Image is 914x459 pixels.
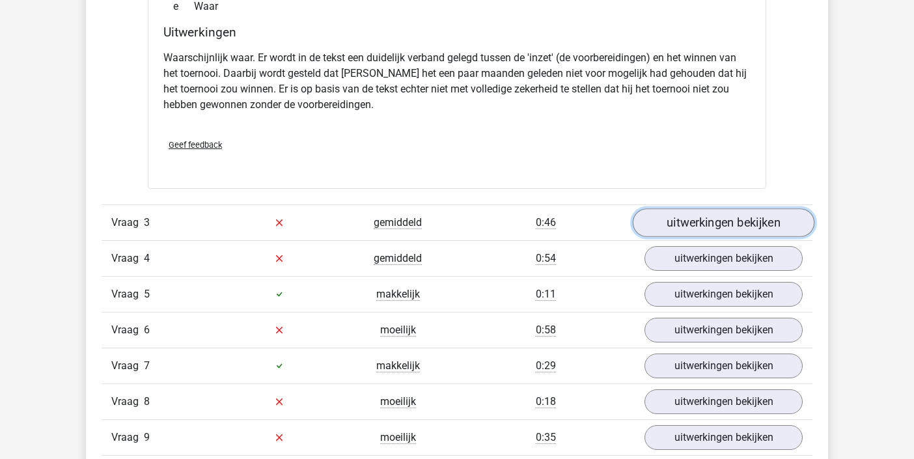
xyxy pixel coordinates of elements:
span: 0:54 [536,252,556,265]
span: 6 [144,324,150,336]
a: uitwerkingen bekijken [633,208,814,237]
span: 0:11 [536,288,556,301]
span: Vraag [111,286,144,302]
span: gemiddeld [374,216,422,229]
span: 4 [144,252,150,264]
span: 8 [144,395,150,408]
span: 0:46 [536,216,556,229]
span: 5 [144,288,150,300]
span: 7 [144,359,150,372]
span: 3 [144,216,150,229]
span: gemiddeld [374,252,422,265]
span: makkelijk [376,359,420,372]
a: uitwerkingen bekijken [644,246,803,271]
span: moeilijk [380,431,416,444]
span: Vraag [111,394,144,410]
span: Vraag [111,251,144,266]
a: uitwerkingen bekijken [644,318,803,342]
a: uitwerkingen bekijken [644,389,803,414]
a: uitwerkingen bekijken [644,282,803,307]
span: 0:18 [536,395,556,408]
span: 0:29 [536,359,556,372]
span: Vraag [111,322,144,338]
span: moeilijk [380,395,416,408]
h4: Uitwerkingen [163,25,751,40]
span: 0:58 [536,324,556,337]
a: uitwerkingen bekijken [644,354,803,378]
span: moeilijk [380,324,416,337]
span: Vraag [111,358,144,374]
span: 0:35 [536,431,556,444]
span: makkelijk [376,288,420,301]
span: 9 [144,431,150,443]
p: Waarschijnlijk waar. Er wordt in de tekst een duidelijk verband gelegd tussen de 'inzet' (de voor... [163,50,751,113]
span: Geef feedback [169,140,222,150]
a: uitwerkingen bekijken [644,425,803,450]
span: Vraag [111,430,144,445]
span: Vraag [111,215,144,230]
